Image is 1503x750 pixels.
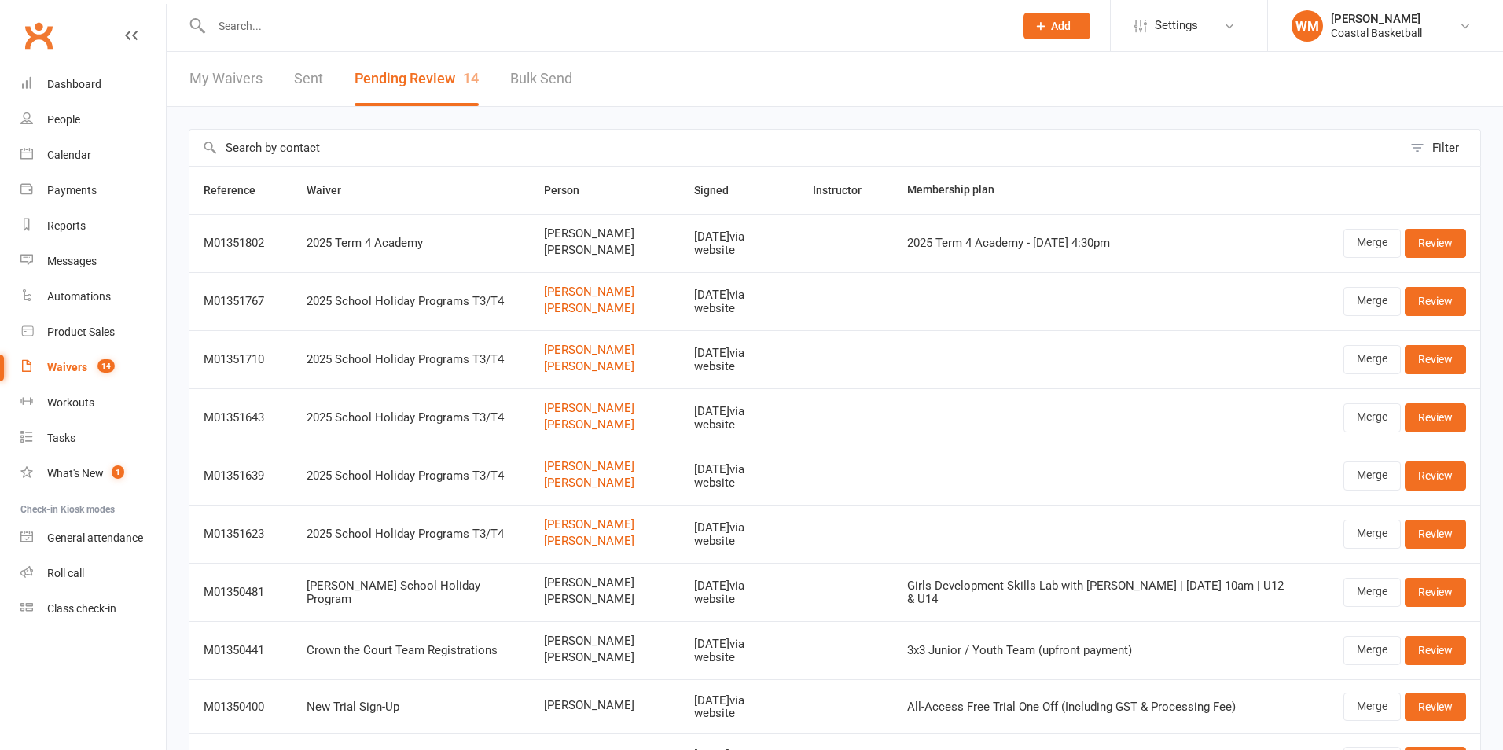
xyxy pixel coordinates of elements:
div: 2025 School Holiday Programs T3/T4 [307,528,516,541]
span: Settings [1155,8,1198,43]
a: [PERSON_NAME] [544,360,666,373]
div: M01351639 [204,469,278,483]
span: Add [1051,20,1071,32]
div: Automations [47,290,111,303]
span: [PERSON_NAME] [544,699,666,712]
button: Reference [204,181,273,200]
div: All-Access Free Trial One Off (Including GST & Processing Fee) [907,700,1287,714]
a: Merge [1343,520,1401,548]
a: Review [1405,693,1466,721]
div: [DATE] via website [694,463,785,489]
a: Sent [294,52,323,106]
span: Waiver [307,184,358,197]
div: Class check-in [47,602,116,615]
button: Instructor [813,181,879,200]
div: Calendar [47,149,91,161]
div: 2025 Term 4 Academy - [DATE] 4:30pm [907,237,1287,250]
span: [PERSON_NAME] [544,244,666,257]
span: Instructor [813,184,879,197]
a: [PERSON_NAME] [544,476,666,490]
div: [PERSON_NAME] [1331,12,1422,26]
div: M01351623 [204,528,278,541]
div: 2025 School Holiday Programs T3/T4 [307,353,516,366]
div: M01351710 [204,353,278,366]
a: [PERSON_NAME] [544,518,666,531]
div: M01351767 [204,295,278,308]
div: 2025 School Holiday Programs T3/T4 [307,469,516,483]
div: [DATE] via website [694,289,785,314]
a: Workouts [20,385,166,421]
div: [DATE] via website [694,230,785,256]
div: Reports [47,219,86,232]
a: Review [1405,520,1466,548]
a: Class kiosk mode [20,591,166,627]
a: Merge [1343,403,1401,432]
a: Review [1405,461,1466,490]
div: [PERSON_NAME] School Holiday Program [307,579,516,605]
a: Merge [1343,693,1401,721]
div: [DATE] via website [694,347,785,373]
input: Search... [207,15,1003,37]
span: [PERSON_NAME] [544,593,666,606]
a: [PERSON_NAME] [544,285,666,299]
div: 2025 Term 4 Academy [307,237,516,250]
a: Reports [20,208,166,244]
div: Product Sales [47,325,115,338]
div: Payments [47,184,97,197]
a: People [20,102,166,138]
span: [PERSON_NAME] [544,634,666,648]
a: Review [1405,578,1466,606]
a: Clubworx [19,16,58,55]
a: Bulk Send [510,52,572,106]
a: Product Sales [20,314,166,350]
span: [PERSON_NAME] [544,227,666,241]
a: Review [1405,403,1466,432]
div: Coastal Basketball [1331,26,1422,40]
a: Merge [1343,345,1401,373]
a: [PERSON_NAME] [544,418,666,432]
a: Waivers 14 [20,350,166,385]
div: Tasks [47,432,75,444]
button: Person [544,181,597,200]
a: Roll call [20,556,166,591]
a: Merge [1343,287,1401,315]
div: Roll call [47,567,84,579]
div: M01350400 [204,700,278,714]
input: Search by contact [189,130,1402,166]
span: Signed [694,184,746,197]
a: Payments [20,173,166,208]
a: My Waivers [189,52,263,106]
div: Girls Development Skills Lab with [PERSON_NAME] | [DATE] 10am | U12 & U14 [907,579,1287,605]
a: Review [1405,345,1466,373]
span: 14 [97,359,115,373]
span: [PERSON_NAME] [544,651,666,664]
div: Messages [47,255,97,267]
div: [DATE] via website [694,638,785,664]
button: Signed [694,181,746,200]
div: People [47,113,80,126]
button: Pending Review14 [355,52,479,106]
span: Reference [204,184,273,197]
div: General attendance [47,531,143,544]
div: What's New [47,467,104,480]
button: Filter [1402,130,1480,166]
div: Filter [1432,138,1459,157]
div: [DATE] via website [694,579,785,605]
div: [DATE] via website [694,405,785,431]
div: [DATE] via website [694,694,785,720]
div: Workouts [47,396,94,409]
a: General attendance kiosk mode [20,520,166,556]
a: Automations [20,279,166,314]
div: Crown the Court Team Registrations [307,644,516,657]
a: Tasks [20,421,166,456]
a: Messages [20,244,166,279]
a: Review [1405,229,1466,257]
div: [DATE] via website [694,521,785,547]
a: [PERSON_NAME] [544,460,666,473]
span: 1 [112,465,124,479]
div: M01350441 [204,644,278,657]
a: Review [1405,287,1466,315]
button: Waiver [307,181,358,200]
a: Merge [1343,461,1401,490]
a: Review [1405,636,1466,664]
